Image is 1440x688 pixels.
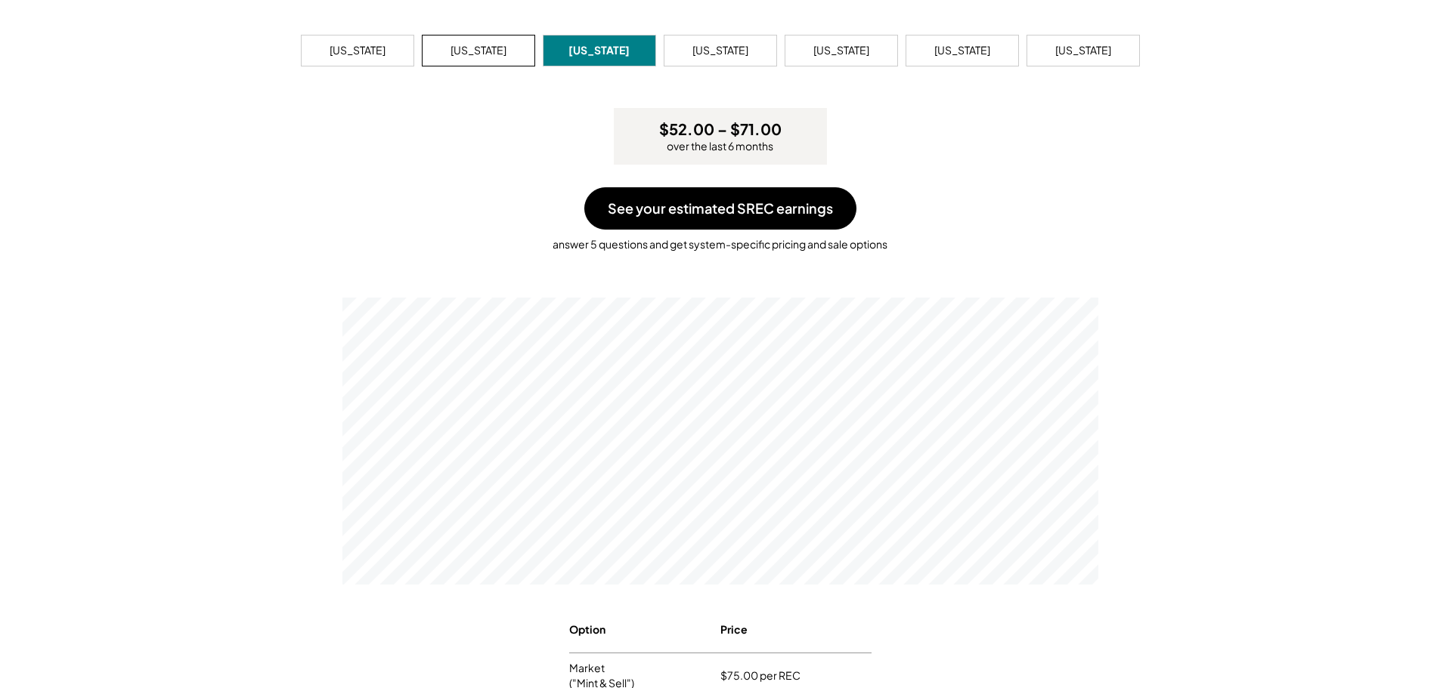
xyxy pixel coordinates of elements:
[692,43,748,58] div: [US_STATE]
[720,619,748,641] div: Price
[659,119,782,139] h3: $52.00 – $71.00
[15,230,1425,252] div: answer 5 questions and get system-specific pricing and sale options
[568,43,630,58] div: [US_STATE]
[330,43,386,58] div: [US_STATE]
[813,43,869,58] div: [US_STATE]
[569,619,605,641] div: Option
[667,139,773,154] div: over the last 6 months
[584,187,856,230] button: See your estimated SREC earnings
[934,43,990,58] div: [US_STATE]
[720,665,801,687] div: $75.00 per REC
[451,43,506,58] div: [US_STATE]
[1055,43,1111,58] div: [US_STATE]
